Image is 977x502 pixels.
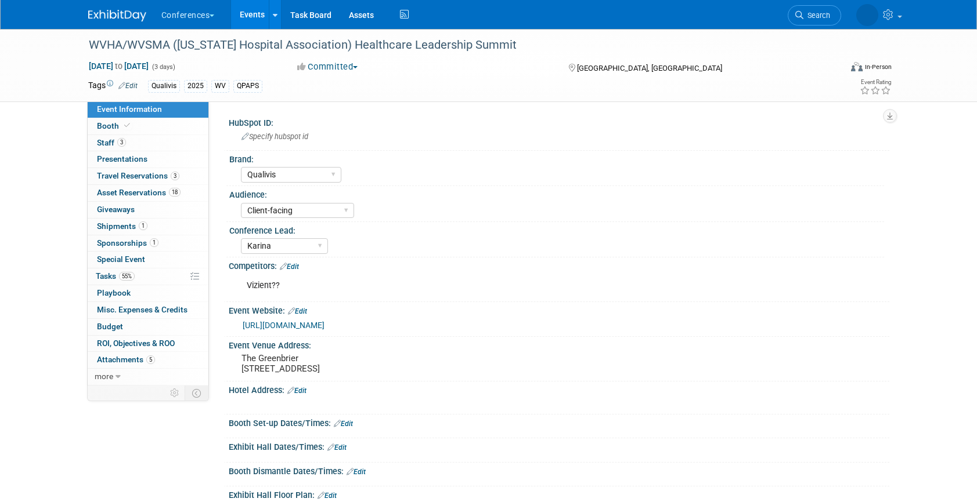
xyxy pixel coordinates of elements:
[88,185,208,201] a: Asset Reservations18
[97,221,147,231] span: Shipments
[229,337,889,351] div: Event Venue Address:
[117,138,126,147] span: 3
[88,135,208,151] a: Staff3
[88,252,208,268] a: Special Event
[88,79,138,93] td: Tags
[148,80,180,92] div: Qualivis
[288,307,307,315] a: Edit
[229,222,884,237] div: Conference Lead:
[88,61,149,71] span: [DATE] [DATE]
[318,492,337,500] a: Edit
[803,11,830,20] span: Search
[229,486,889,501] div: Exhibit Hall Floor Plan:
[151,63,175,71] span: (3 days)
[165,385,185,401] td: Personalize Event Tab Strip
[88,302,208,318] a: Misc. Expenses & Credits
[229,151,884,165] div: Brand:
[864,63,892,71] div: In-Person
[88,319,208,335] a: Budget
[287,387,307,395] a: Edit
[88,268,208,285] a: Tasks55%
[88,118,208,134] a: Booth
[229,381,889,396] div: Hotel Address:
[233,80,262,92] div: QPAPS
[280,263,299,271] a: Edit
[169,188,181,197] span: 18
[184,80,207,92] div: 2025
[97,154,147,163] span: Presentations
[97,288,131,297] span: Playbook
[851,62,863,71] img: Format-Inperson.png
[88,10,146,21] img: ExhibitDay
[88,219,208,235] a: Shipments1
[229,186,884,201] div: Audience:
[88,202,208,218] a: Giveaways
[185,385,208,401] td: Toggle Event Tabs
[229,463,889,478] div: Booth Dismantle Dates/Times:
[88,151,208,168] a: Presentations
[97,121,132,130] span: Booth
[327,443,347,452] a: Edit
[229,257,889,272] div: Competitors:
[229,438,889,453] div: Exhibit Hall Dates/Times:
[97,138,126,147] span: Staff
[229,114,889,129] div: HubSpot ID:
[96,271,135,281] span: Tasks
[88,352,208,368] a: Attachments5
[88,168,208,184] a: Travel Reservations3
[85,35,824,56] div: WVHA/WVSMA ([US_STATE] Hospital Association) Healthcare Leadership Summit
[97,254,145,264] span: Special Event
[347,468,366,476] a: Edit
[229,302,889,317] div: Event Website:
[773,60,892,78] div: Event Format
[88,369,208,385] a: more
[118,82,138,90] a: Edit
[88,336,208,352] a: ROI, Objectives & ROO
[856,4,878,26] img: Karina German
[88,235,208,252] a: Sponsorships1
[860,79,891,85] div: Event Rating
[211,80,229,92] div: WV
[113,61,124,71] span: to
[97,205,135,214] span: Giveaways
[150,238,158,247] span: 1
[171,172,179,180] span: 3
[243,321,325,330] a: [URL][DOMAIN_NAME]
[97,355,155,364] span: Attachments
[241,132,308,141] span: Specify hubspot id
[97,305,188,314] span: Misc. Expenses & Credits
[88,101,208,118] a: Event Information
[97,104,162,114] span: Event Information
[97,171,179,180] span: Travel Reservations
[97,188,181,197] span: Asset Reservations
[139,221,147,230] span: 1
[241,353,491,374] pre: The Greenbrier [STREET_ADDRESS]
[229,414,889,430] div: Booth Set-up Dates/Times:
[119,272,135,281] span: 55%
[788,5,841,26] a: Search
[97,339,175,348] span: ROI, Objectives & ROO
[293,61,362,73] button: Committed
[577,64,722,72] span: [GEOGRAPHIC_DATA], [GEOGRAPHIC_DATA]
[239,274,762,297] div: Vizient??
[334,420,353,428] a: Edit
[95,372,113,381] span: more
[88,285,208,301] a: Playbook
[97,322,123,331] span: Budget
[97,238,158,248] span: Sponsorships
[146,355,155,364] span: 5
[124,122,130,129] i: Booth reservation complete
